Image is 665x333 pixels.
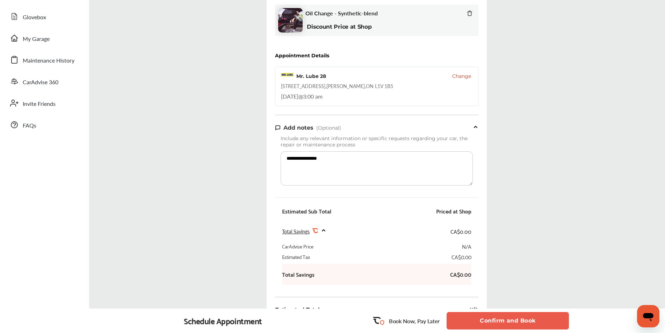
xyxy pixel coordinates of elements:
div: Mr. Lube 28 [296,73,326,80]
div: CarAdvise Price [282,243,313,250]
span: [DATE] [281,92,298,100]
div: N/A [462,243,471,250]
a: Invite Friends [6,94,82,112]
b: CA$0.00 [450,271,471,278]
p: Book Now, Pay Later [389,317,440,325]
div: Appointment Details [275,53,329,58]
span: CarAdvise 360 [23,78,58,87]
div: Schedule Appointment [184,316,262,326]
div: Estimated Tax [282,253,310,260]
img: oil-change-thumb.jpg [278,8,303,32]
a: Glovebox [6,7,82,26]
span: 3:00 am [303,92,323,100]
span: FAQs [23,121,36,130]
span: Invite Friends [23,100,56,109]
b: Total Savings [282,271,315,278]
a: My Garage [6,29,82,47]
span: Oil Change - Synthetic-blend [305,10,378,16]
span: Maintenance History [23,56,74,65]
div: Estimated Total [275,306,319,314]
button: Change [452,73,471,80]
button: Confirm and Book [447,312,569,330]
iframe: Button to launch messaging window [637,305,659,327]
span: My Garage [23,35,50,44]
div: CA$0.00 [451,253,471,260]
b: Discount Price at Shop [307,23,371,30]
div: [STREET_ADDRESS] , [PERSON_NAME] , ON L1V 1B5 [281,82,393,89]
div: Estimated Sub Total [282,208,331,215]
span: Glovebox [23,13,46,22]
img: logo-mr-lube.png [281,73,294,79]
div: Priced at Shop [436,208,471,215]
a: CarAdvise 360 [6,72,82,91]
span: @ [298,92,303,100]
span: Total Savings [282,228,310,235]
div: N/A [470,306,478,314]
a: FAQs [6,116,82,134]
span: Add notes [283,124,313,131]
span: Include any relevant information or specific requests regarding your car, the repair or maintenan... [281,135,468,148]
a: Maintenance History [6,51,82,69]
div: CA$0.00 [450,226,471,236]
img: note-icon.db9493fa.svg [275,125,281,131]
span: (Optional) [316,125,341,131]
